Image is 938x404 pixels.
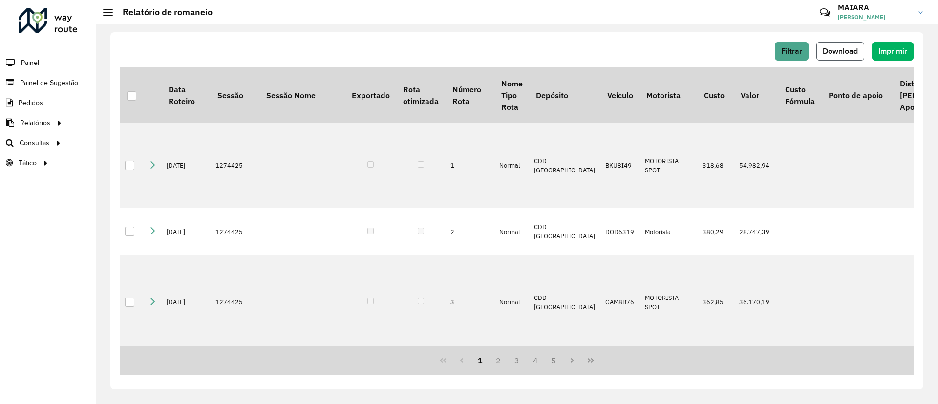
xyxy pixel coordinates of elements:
[20,78,78,88] span: Painel de Sugestão
[446,67,494,123] th: Número Rota
[640,123,698,208] td: MOTORISTA SPOT
[494,208,529,255] td: Normal
[494,67,529,123] th: Nome Tipo Rota
[775,42,809,61] button: Filtrar
[698,67,734,123] th: Custo
[600,255,640,350] td: GAM8B76
[446,123,494,208] td: 1
[698,255,734,350] td: 362,85
[396,67,445,123] th: Rota otimizada
[211,67,259,123] th: Sessão
[162,123,211,208] td: [DATE]
[529,208,600,255] td: CDD [GEOGRAPHIC_DATA]
[21,58,39,68] span: Painel
[872,42,914,61] button: Imprimir
[640,255,698,350] td: MOTORISTA SPOT
[545,351,563,370] button: 5
[529,123,600,208] td: CDD [GEOGRAPHIC_DATA]
[698,123,734,208] td: 318,68
[734,255,779,350] td: 36.170,19
[259,67,345,123] th: Sessão Nome
[814,2,835,23] a: Contato Rápido
[781,47,802,55] span: Filtrar
[838,3,911,12] h3: MAIARA
[19,98,43,108] span: Pedidos
[494,123,529,208] td: Normal
[162,255,211,350] td: [DATE]
[211,255,259,350] td: 1274425
[822,67,893,123] th: Ponto de apoio
[113,7,213,18] h2: Relatório de romaneio
[878,47,907,55] span: Imprimir
[816,42,864,61] button: Download
[162,67,211,123] th: Data Roteiro
[698,208,734,255] td: 380,29
[526,351,545,370] button: 4
[211,123,259,208] td: 1274425
[20,118,50,128] span: Relatórios
[446,208,494,255] td: 2
[162,208,211,255] td: [DATE]
[563,351,581,370] button: Next Page
[734,67,779,123] th: Valor
[489,351,508,370] button: 2
[529,67,600,123] th: Depósito
[600,123,640,208] td: BKU8I49
[19,158,37,168] span: Tático
[494,255,529,350] td: Normal
[734,123,779,208] td: 54.982,94
[779,67,822,123] th: Custo Fórmula
[640,67,698,123] th: Motorista
[600,208,640,255] td: DOD6319
[471,351,490,370] button: 1
[20,138,49,148] span: Consultas
[508,351,526,370] button: 3
[446,255,494,350] td: 3
[345,67,396,123] th: Exportado
[581,351,600,370] button: Last Page
[600,67,640,123] th: Veículo
[838,13,911,21] span: [PERSON_NAME]
[734,208,779,255] td: 28.747,39
[211,208,259,255] td: 1274425
[640,208,698,255] td: Motorista
[529,255,600,350] td: CDD [GEOGRAPHIC_DATA]
[823,47,858,55] span: Download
